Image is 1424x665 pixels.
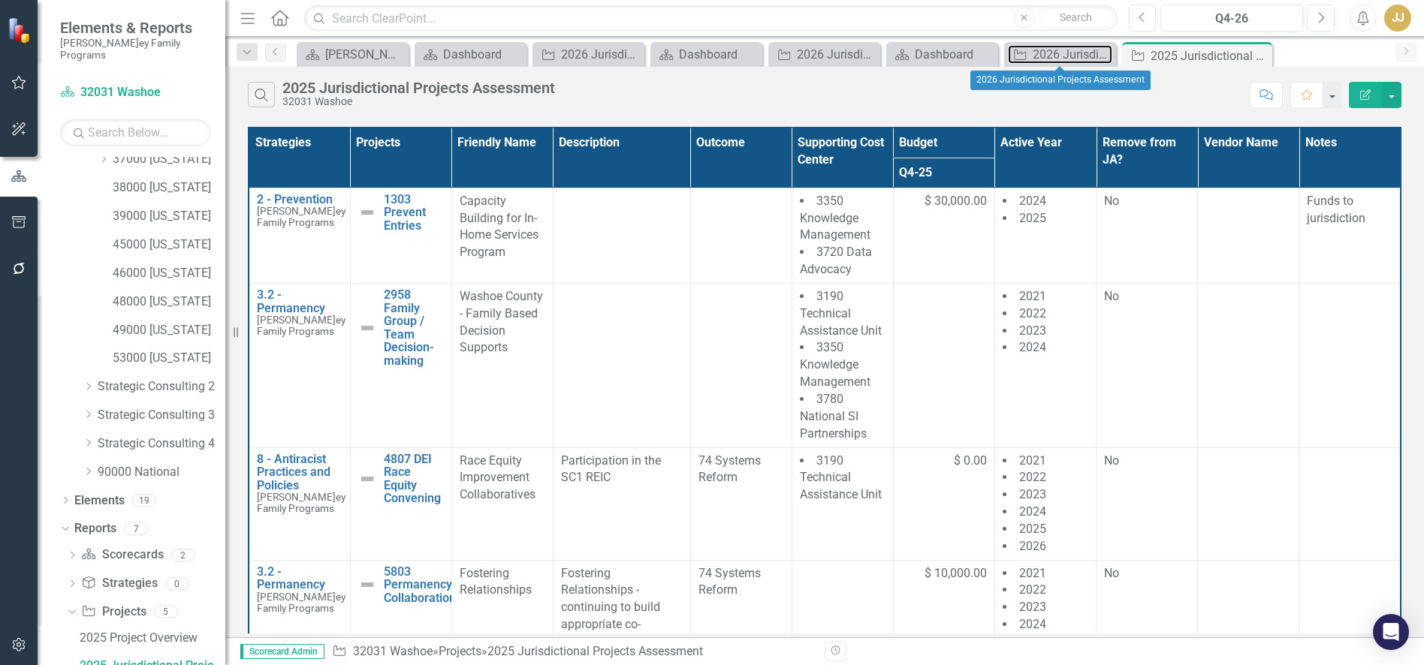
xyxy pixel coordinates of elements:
a: 2025 Project Overview [76,626,225,650]
td: Double-Click to Edit Right Click for Context Menu [249,283,350,447]
td: Double-Click to Edit [553,283,690,447]
a: 53000 [US_STATE] [113,350,225,367]
span: 2026 [1019,539,1046,553]
img: ClearPoint Strategy [8,17,34,43]
td: Double-Click to Edit [1198,283,1299,447]
span: [PERSON_NAME]ey Family Programs [257,591,345,614]
span: 2021 [1019,566,1046,580]
td: Double-Click to Edit [1198,447,1299,560]
td: Double-Click to Edit [994,447,1096,560]
td: Double-Click to Edit Right Click for Context Menu [249,188,350,283]
a: 32031 Washoe [60,84,210,101]
span: Search [1060,11,1092,23]
img: Not Defined [358,576,376,594]
span: 3190 Technical Assistance Unit [800,453,882,502]
td: Double-Click to Edit [553,188,690,283]
td: Double-Click to Edit [690,283,792,447]
small: [PERSON_NAME]ey Family Programs [60,37,210,62]
span: 74 Systems Reform [698,566,761,597]
span: [PERSON_NAME]ey Family Programs [257,491,345,514]
span: 2025 [1019,522,1046,536]
img: Not Defined [358,203,376,221]
span: Capacity Building for In-Home Services Program [460,194,539,260]
p: Funds to jurisdiction [1307,193,1392,227]
span: 74 Systems Reform [698,453,761,485]
a: 1303 Prevent Entries [384,193,444,233]
span: No [1104,566,1119,580]
span: 2025 [1019,211,1046,225]
div: Dashboard [443,45,523,64]
button: Search [1039,8,1114,29]
td: Double-Click to Edit [1299,283,1401,447]
a: 2026 Jurisdictional Projects Assessment [1008,45,1112,64]
div: » » [332,643,813,660]
div: Open Intercom Messenger [1373,614,1409,650]
a: 49000 [US_STATE] [113,322,225,339]
a: 46000 [US_STATE] [113,265,225,282]
div: 7 [124,522,148,535]
input: Search Below... [60,119,210,146]
td: Double-Click to Edit [893,283,994,447]
a: Elements [74,492,125,510]
div: 2026 Jurisdictional Projects Assessment [970,71,1151,90]
span: 2024 [1019,194,1046,208]
td: Double-Click to Edit [1198,188,1299,283]
a: Reports [74,520,116,537]
div: Q4-26 [1166,10,1298,28]
td: Double-Click to Edit [792,188,893,283]
a: Dashboard [654,45,759,64]
a: 2 - Prevention [257,193,345,206]
span: 3720 Data Advocacy [800,245,872,276]
span: Elements & Reports [60,19,210,37]
a: 4807 DEI Race Equity Convening [384,453,444,505]
td: Double-Click to Edit [994,188,1096,283]
span: $ 10,000.00 [925,565,987,582]
td: Double-Click to Edit [451,447,553,560]
div: 0 [165,577,189,590]
a: 8 - Antiracist Practices and Policies [257,453,345,492]
span: Scorecard Admin [240,644,324,659]
span: 3350 Knowledge Management [800,340,870,389]
div: 32031 Washoe [282,96,555,107]
td: Double-Click to Edit Right Click for Context Menu [249,447,350,560]
a: Strategic Consulting 3 [98,407,225,424]
a: 3.2 - Permanency [257,288,345,314]
span: 2024 [1019,504,1046,519]
td: Double-Click to Edit Right Click for Context Menu [350,447,451,560]
button: JJ [1384,5,1411,32]
a: 38000 [US_STATE] [113,179,225,197]
div: 2026 Jurisdictional Projects Assessment [797,45,876,64]
a: 2026 Jurisdictional Projects Assessment [772,45,876,64]
div: 19 [132,494,156,507]
a: 32031 Washoe [353,644,433,658]
td: Double-Click to Edit [893,447,994,560]
span: 3350 Knowledge Management [800,194,870,242]
td: Double-Click to Edit [451,188,553,283]
span: [PERSON_NAME]ey Family Programs [257,314,345,337]
a: 3.2 - Permanency [257,565,345,591]
td: Double-Click to Edit [690,447,792,560]
td: Double-Click to Edit [792,283,893,447]
a: 45000 [US_STATE] [113,236,225,254]
div: 5 [154,606,178,618]
div: 2025 Jurisdictional Projects Assessment [282,80,555,96]
a: 2958 Family Group / Team Decision-making [384,288,444,368]
a: [PERSON_NAME]ey Overview [300,45,405,64]
td: Double-Click to Edit [1097,188,1198,283]
span: No [1104,453,1119,468]
a: Projects [439,644,481,658]
span: 2022 [1019,306,1046,320]
span: 2023 [1019,487,1046,501]
a: Strategic Consulting 2 [98,378,225,396]
span: $ 30,000.00 [925,193,987,210]
td: Double-Click to Edit [994,283,1096,447]
img: Not Defined [358,319,376,337]
button: Q4-26 [1160,5,1303,32]
div: 2025 Jurisdictional Projects Assessment [1151,47,1269,65]
div: [PERSON_NAME]ey Overview [325,45,405,64]
div: Dashboard [679,45,759,64]
span: 2024 [1019,617,1046,631]
span: [PERSON_NAME]ey Family Programs [257,205,345,228]
span: 2023 [1019,323,1046,338]
a: Dashboard [890,45,994,64]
